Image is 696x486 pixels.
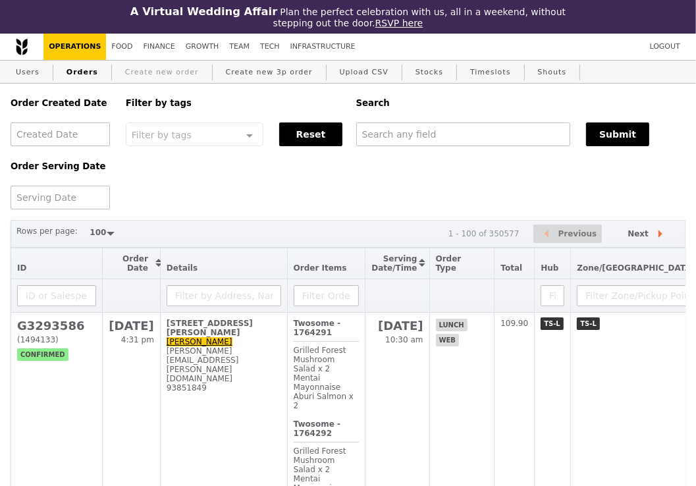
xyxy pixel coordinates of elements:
[500,319,528,328] span: 109.90
[335,61,394,84] a: Upload CSV
[541,263,558,273] span: Hub
[385,335,423,344] span: 10:30 am
[294,419,340,438] b: Twosome - 1764292
[16,38,28,55] img: Grain logo
[11,122,110,146] input: Created Date
[285,34,361,60] a: Infrastructure
[645,34,685,60] a: Logout
[371,319,423,333] h2: [DATE]
[180,34,225,60] a: Growth
[533,61,572,84] a: Shouts
[167,263,198,273] span: Details
[61,61,103,84] a: Orders
[130,5,277,18] h3: A Virtual Wedding Affair
[167,346,281,383] div: [PERSON_NAME][EMAIL_ADDRESS][PERSON_NAME][DOMAIN_NAME]
[628,226,649,242] span: Next
[11,161,110,171] h5: Order Serving Date
[448,229,520,238] div: 1 - 100 of 350577
[224,34,255,60] a: Team
[436,254,462,273] span: Order Type
[121,335,154,344] span: 4:31 pm
[132,128,192,140] span: Filter by tags
[294,446,346,474] span: Grilled Forest Mushroom Salad x 2
[17,285,96,306] input: ID or Salesperson name
[16,225,78,238] label: Rows per page:
[577,317,600,330] span: TS-L
[294,346,346,373] span: Grilled Forest Mushroom Salad x 2
[116,5,580,28] div: Plan the perfect celebration with us, all in a weekend, without stepping out the door.
[577,263,695,273] span: Zone/[GEOGRAPHIC_DATA]
[436,334,459,346] span: web
[43,34,106,60] a: Operations
[586,122,649,146] button: Submit
[17,263,26,273] span: ID
[17,348,68,361] span: confirmed
[533,225,602,244] button: Previous
[356,98,686,108] h5: Search
[436,319,468,331] span: lunch
[17,319,96,333] h2: G3293586
[126,98,340,108] h5: Filter by tags
[255,34,285,60] a: Tech
[375,18,423,28] a: RSVP here
[616,225,680,244] button: Next
[167,383,281,392] div: 93851849
[541,317,564,330] span: TS-L
[167,285,281,306] input: Filter by Address, Name, Email, Mobile
[294,285,360,306] input: Filter Order Items
[167,337,232,346] a: [PERSON_NAME]
[11,61,45,84] a: Users
[558,226,597,242] span: Previous
[17,335,96,344] div: (1494133)
[294,373,354,410] span: Mentai Mayonnaise Aburi Salmon x 2
[11,186,110,209] input: Serving Date
[138,34,180,60] a: Finance
[465,61,516,84] a: Timeslots
[294,263,347,273] span: Order Items
[120,61,204,84] a: Create new order
[109,319,154,333] h2: [DATE]
[11,98,110,108] h5: Order Created Date
[106,34,138,60] a: Food
[294,319,340,337] b: Twosome - 1764291
[167,319,281,337] div: [STREET_ADDRESS][PERSON_NAME]
[279,122,342,146] button: Reset
[410,61,448,84] a: Stocks
[356,122,571,146] input: Search any field
[541,285,564,306] input: Filter Hub
[221,61,318,84] a: Create new 3p order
